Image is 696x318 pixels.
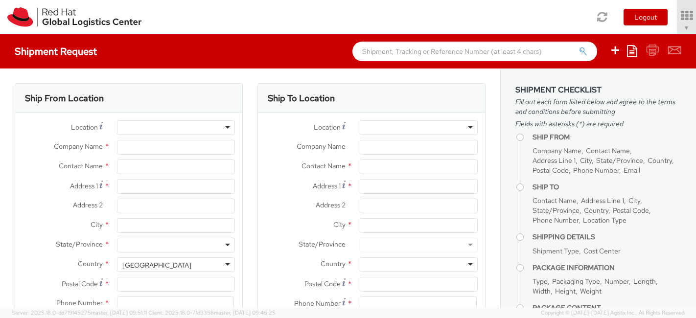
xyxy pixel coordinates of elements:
span: Postal Code [62,279,98,288]
span: Email [624,166,640,175]
span: Contact Name [59,161,103,170]
span: Shipment Type [533,247,579,255]
h4: Shipping Details [533,233,681,241]
span: ▼ [684,24,690,32]
span: Phone Number [56,298,103,307]
span: Number [604,277,629,286]
input: Shipment, Tracking or Reference Number (at least 4 chars) [352,42,597,61]
h4: Package Information [533,264,681,272]
button: Logout [624,9,668,25]
span: Postal Code [304,279,341,288]
span: Country [78,259,103,268]
span: Contact Name [302,161,346,170]
span: State/Province [299,240,346,249]
span: City [333,220,346,229]
span: Fields with asterisks (*) are required [515,119,681,129]
span: Packaging Type [552,277,600,286]
span: Height [555,287,576,295]
span: Location [71,123,98,132]
h3: Ship From Location [25,93,104,103]
div: [GEOGRAPHIC_DATA] [122,260,191,270]
span: Phone Number [533,216,579,225]
h4: Ship To [533,183,681,191]
span: Address Line 1 [581,196,624,205]
span: City [628,196,640,205]
span: Server: 2025.18.0-dd719145275 [12,309,147,316]
span: Fill out each form listed below and agree to the terms and conditions before submitting [515,97,681,116]
span: master, [DATE] 09:46:25 [214,309,276,316]
span: Address 2 [73,201,103,209]
span: master, [DATE] 09:51:11 [91,309,147,316]
span: Cost Center [583,247,621,255]
span: Address Line 1 [533,156,576,165]
h3: Ship To Location [268,93,335,103]
span: Type [533,277,548,286]
span: Address 2 [316,201,346,209]
span: Length [633,277,656,286]
h4: Ship From [533,134,681,141]
span: City [580,156,592,165]
span: Contact Name [586,146,630,155]
h3: Shipment Checklist [515,86,681,94]
span: Contact Name [533,196,577,205]
span: Copyright © [DATE]-[DATE] Agistix Inc., All Rights Reserved [541,309,684,317]
span: Postal Code [613,206,649,215]
span: Location [314,123,341,132]
span: State/Province [533,206,580,215]
span: Address 1 [313,182,341,190]
h4: Package Content [533,304,681,312]
span: State/Province [596,156,643,165]
span: Weight [580,287,602,295]
span: Client: 2025.18.0-71d3358 [148,309,276,316]
span: Company Name [54,142,103,151]
img: rh-logistics-00dfa346123c4ec078e1.svg [7,7,141,27]
span: Location Type [583,216,626,225]
span: City [91,220,103,229]
span: Phone Number [573,166,619,175]
span: Address 1 [70,182,98,190]
span: Country [584,206,608,215]
span: Country [648,156,672,165]
span: Company Name [533,146,581,155]
span: Country [321,259,346,268]
span: Width [533,287,551,295]
span: State/Province [56,240,103,249]
span: Company Name [297,142,346,151]
h4: Shipment Request [15,46,97,57]
span: Postal Code [533,166,569,175]
span: Phone Number [294,299,341,308]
